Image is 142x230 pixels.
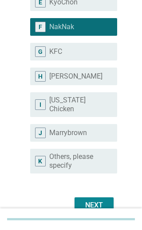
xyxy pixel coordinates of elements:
button: Next [75,197,114,213]
div: H [38,72,43,81]
div: I [39,100,41,109]
label: Marrybrown [49,128,87,137]
div: K [38,156,42,166]
label: NakNak [49,23,74,31]
div: G [38,47,43,56]
div: Next [82,200,106,211]
label: Others, please specify [49,152,103,170]
div: J [39,128,42,137]
label: KFC [49,47,62,56]
div: F [39,22,42,31]
label: [PERSON_NAME] [49,72,103,81]
label: [US_STATE] Chicken [49,96,103,113]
